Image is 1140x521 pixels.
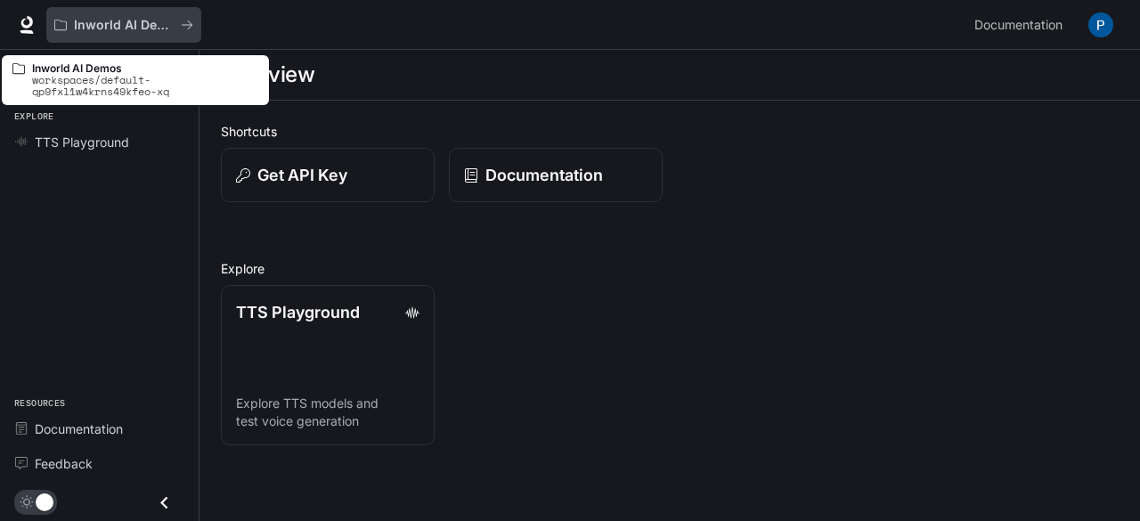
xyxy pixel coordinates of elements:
[35,454,93,473] span: Feedback
[485,163,603,187] p: Documentation
[35,419,123,438] span: Documentation
[221,148,435,202] button: Get API Key
[257,163,347,187] p: Get API Key
[1083,7,1119,43] button: User avatar
[46,7,201,43] button: All workspaces
[1088,12,1113,37] img: User avatar
[7,413,191,444] a: Documentation
[32,74,258,97] p: workspaces/default-qp9fxl1w4krns49kfeo-xq
[236,395,419,430] p: Explore TTS models and test voice generation
[967,7,1076,43] a: Documentation
[7,448,191,479] a: Feedback
[36,492,53,511] span: Dark mode toggle
[221,259,1119,278] h2: Explore
[221,122,1119,141] h2: Shortcuts
[144,484,184,521] button: Close drawer
[35,133,129,151] span: TTS Playground
[74,18,174,33] p: Inworld AI Demos
[7,126,191,158] a: TTS Playground
[236,300,360,324] p: TTS Playground
[221,285,435,445] a: TTS PlaygroundExplore TTS models and test voice generation
[449,148,663,202] a: Documentation
[974,14,1063,37] span: Documentation
[32,62,258,74] p: Inworld AI Demos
